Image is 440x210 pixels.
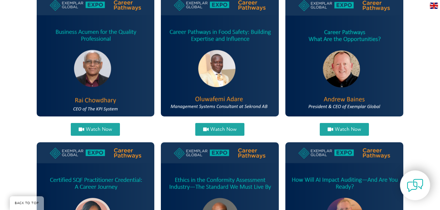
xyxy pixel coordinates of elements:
a: BACK TO TOP [10,196,44,210]
a: Watch Now [71,123,120,136]
span: Watch Now [86,127,112,132]
span: Watch Now [335,127,361,132]
a: Watch Now [195,123,244,136]
a: Watch Now [320,123,369,136]
span: Watch Now [210,127,237,132]
img: contact-chat.png [407,177,423,194]
img: en [430,3,438,9]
